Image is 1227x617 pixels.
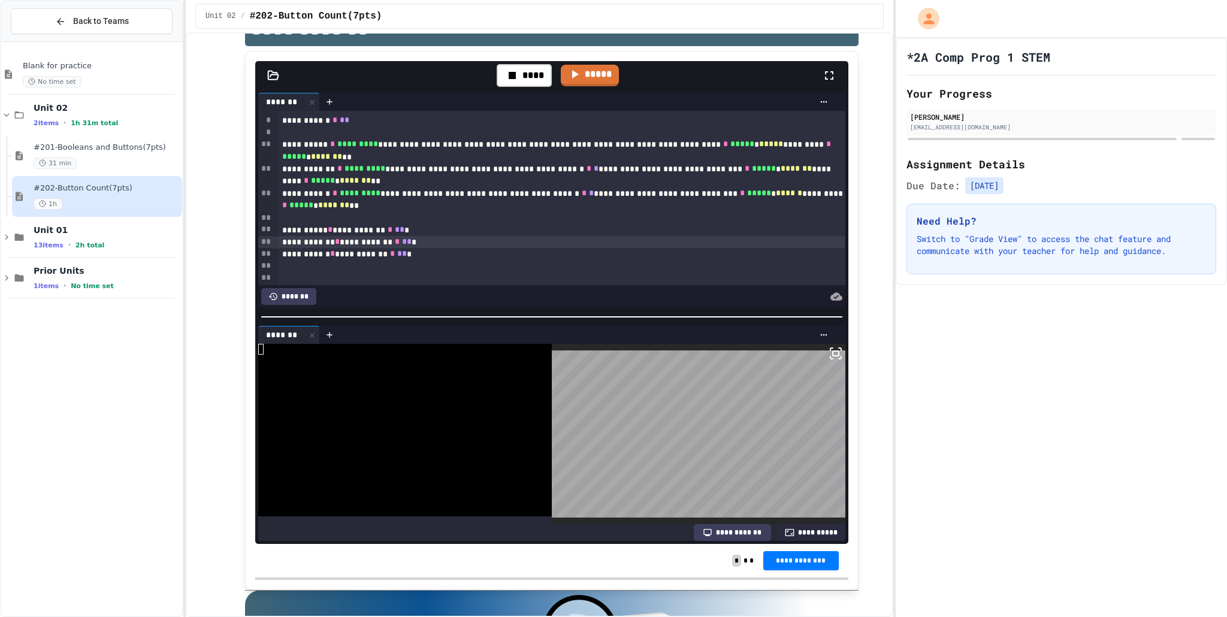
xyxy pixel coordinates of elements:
[73,15,129,28] span: Back to Teams
[965,177,1004,194] span: [DATE]
[68,240,71,250] span: •
[917,214,1206,228] h3: Need Help?
[917,233,1206,257] p: Switch to "Grade View" to access the chat feature and communicate with your teacher for help and ...
[250,9,382,23] span: #202-Button Count(7pts)
[34,143,180,153] span: #201-Booleans and Buttons(7pts)
[75,241,105,249] span: 2h total
[906,49,1050,65] h1: *2A Comp Prog 1 STEM
[905,5,942,32] div: My Account
[71,282,114,290] span: No time set
[906,179,960,193] span: Due Date:
[205,11,235,21] span: Unit 02
[906,156,1216,173] h2: Assignment Details
[34,102,180,113] span: Unit 02
[34,225,180,235] span: Unit 01
[910,111,1213,122] div: [PERSON_NAME]
[34,119,59,127] span: 2 items
[910,123,1213,132] div: [EMAIL_ADDRESS][DOMAIN_NAME]
[240,11,244,21] span: /
[34,183,180,193] span: #202-Button Count(7pts)
[34,265,180,276] span: Prior Units
[71,119,118,127] span: 1h 31m total
[23,76,81,87] span: No time set
[11,8,173,34] button: Back to Teams
[34,241,64,249] span: 13 items
[34,198,62,210] span: 1h
[64,281,66,291] span: •
[906,85,1216,102] h2: Your Progress
[34,158,77,169] span: 31 min
[23,61,180,71] span: Blank for practice
[64,118,66,128] span: •
[34,282,59,290] span: 1 items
